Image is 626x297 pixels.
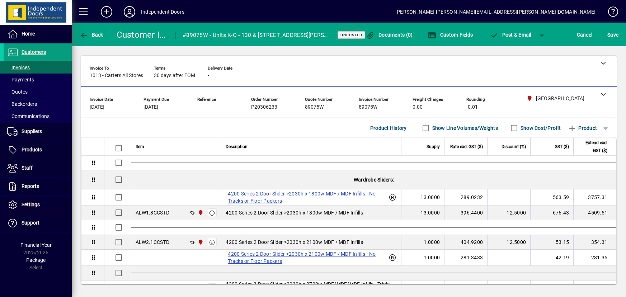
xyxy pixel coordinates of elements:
[79,32,103,38] span: Back
[77,28,105,41] button: Back
[573,280,616,295] td: 1331.89
[4,196,72,214] a: Settings
[22,49,46,55] span: Customers
[367,122,410,135] button: Product History
[573,250,616,266] td: 281.35
[22,31,35,37] span: Home
[4,110,72,122] a: Communications
[568,122,597,134] span: Product
[22,183,39,189] span: Reports
[427,143,440,151] span: Supply
[486,28,535,41] button: Post & Email
[26,257,46,263] span: Package
[575,28,594,41] button: Cancel
[251,104,277,110] span: P20306233
[530,189,573,206] td: 563.59
[4,159,72,177] a: Staff
[340,33,362,37] span: Unposted
[449,239,483,246] div: 404.9200
[431,124,498,132] label: Show Line Volumes/Weights
[226,250,389,265] label: 4200 Series 2 Door Slider >2030h x 2100w MDF / MDF Infills - No Tracks or Floor Packers
[424,239,440,246] span: 1.0000
[364,28,415,41] button: Documents (0)
[226,189,389,205] label: 4200 Series 2 Door Slider >2030h x 1800w MDF / MDF Infills - No Tracks or Floor Packers
[502,143,526,151] span: Discount (%)
[413,104,423,110] span: 0.00
[7,77,34,82] span: Payments
[577,29,593,41] span: Cancel
[22,202,40,207] span: Settings
[487,235,530,250] td: 12.5000
[226,280,397,295] span: 4200 Series 3 Door Slider >2030h x 2700w MDF/MDF/MDF Infills - Triple Track
[449,209,483,216] div: 396.4400
[555,143,569,151] span: GST ($)
[4,98,72,110] a: Backorders
[424,254,440,261] span: 1.0000
[22,147,42,152] span: Products
[305,104,324,110] span: 89075W
[530,235,573,250] td: 53.15
[95,5,118,18] button: Add
[607,32,610,38] span: S
[487,206,530,220] td: 12.5000
[154,73,195,79] span: 30 days after EOM
[490,32,531,38] span: ost & Email
[143,104,158,110] span: [DATE]
[4,74,72,86] a: Payments
[573,206,616,220] td: 4509.51
[487,280,530,295] td: 12.5000
[226,209,363,216] span: 4200 Series 2 Door Slider >2030h x 1800w MDF / MDF Infills
[7,65,30,70] span: Invoices
[4,86,72,98] a: Quotes
[22,128,42,134] span: Suppliers
[136,143,144,151] span: Item
[90,73,143,79] span: 1013 - Carters All Stores
[449,194,483,201] div: 289.0232
[603,1,617,25] a: Knowledge Base
[370,122,407,134] span: Product History
[131,170,616,189] div: Wardrobe Sliders:
[22,220,39,226] span: Support
[519,124,561,132] label: Show Cost/Profit
[226,143,248,151] span: Description
[20,242,52,248] span: Financial Year
[428,32,473,38] span: Custom Fields
[564,122,601,135] button: Product
[4,214,72,232] a: Support
[607,29,618,41] span: ave
[4,61,72,74] a: Invoices
[578,139,607,155] span: Extend excl GST ($)
[530,250,573,266] td: 42.19
[72,28,111,41] app-page-header-button: Back
[136,209,169,216] div: ALW1.8CCSTD
[117,29,168,41] div: Customer Invoice
[502,32,505,38] span: P
[466,104,478,110] span: -0.01
[606,28,620,41] button: Save
[573,235,616,250] td: 354.31
[4,141,72,159] a: Products
[4,178,72,195] a: Reports
[196,284,204,292] span: Christchurch
[196,209,204,217] span: Christchurch
[208,73,209,79] span: -
[395,6,596,18] div: [PERSON_NAME] [PERSON_NAME][EMAIL_ADDRESS][PERSON_NAME][DOMAIN_NAME]
[7,89,28,95] span: Quotes
[4,25,72,43] a: Home
[530,206,573,220] td: 676.43
[420,209,440,216] span: 13.0000
[366,32,413,38] span: Documents (0)
[426,28,475,41] button: Custom Fields
[449,254,483,261] div: 281.3433
[197,104,199,110] span: -
[7,101,37,107] span: Backorders
[226,239,363,246] span: 4200 Series 2 Door Slider >2030h x 2100w MDF / MDF Infills
[420,194,440,201] span: 13.0000
[118,5,141,18] button: Profile
[573,189,616,206] td: 3757.31
[450,143,483,151] span: Rate excl GST ($)
[4,123,72,141] a: Suppliers
[22,165,33,171] span: Staff
[136,239,169,246] div: ALW2.1CCSTD
[183,29,329,41] div: #89075W - Units K-Q - 130 & [STREET_ADDRESS][PERSON_NAME] - Wardrobes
